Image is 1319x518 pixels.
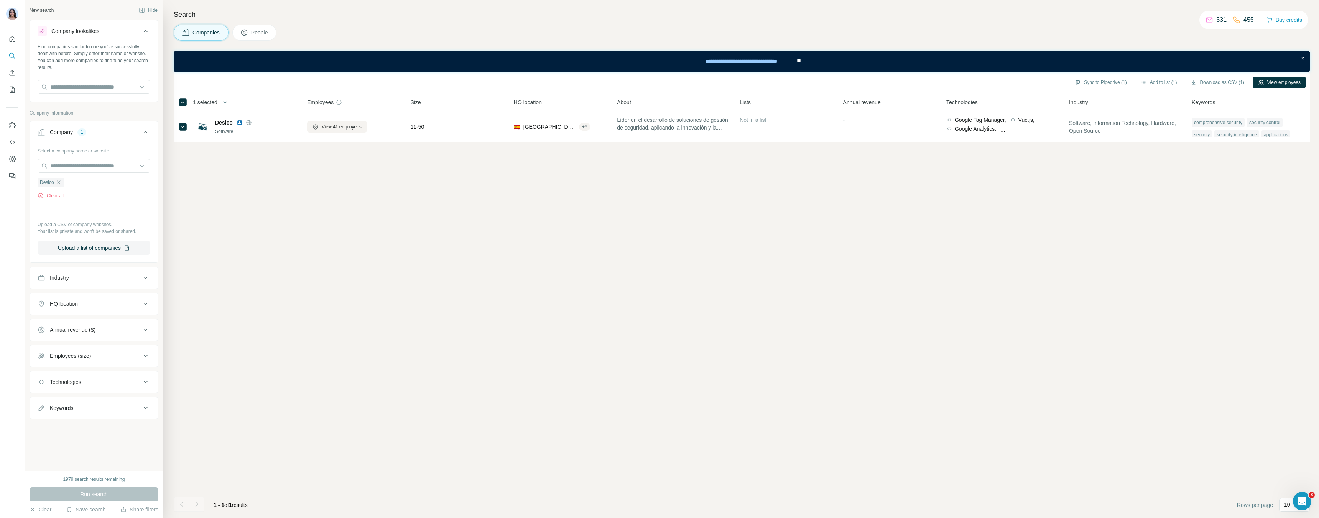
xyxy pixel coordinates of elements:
[1069,98,1088,106] span: Industry
[410,123,424,131] span: 11-50
[30,7,54,14] div: New search
[6,152,18,166] button: Dashboard
[1247,118,1283,127] div: security control
[307,121,367,133] button: View 41 employees
[1069,77,1132,88] button: Sync to Pipedrive (1)
[51,27,99,35] div: Company lookalikes
[6,135,18,149] button: Use Surfe API
[740,117,766,123] span: Not in a list
[215,119,233,126] span: Desico
[197,121,209,133] img: Logo of Desico
[514,123,520,131] span: 🇪🇸
[514,98,542,106] span: HQ location
[1192,98,1215,106] span: Keywords
[214,502,248,508] span: results
[1216,15,1227,25] p: 531
[30,347,158,365] button: Employees (size)
[38,221,150,228] p: Upload a CSV of company websites.
[192,29,220,36] span: Companies
[30,110,158,116] p: Company information
[30,399,158,417] button: Keywords
[1243,15,1254,25] p: 455
[1135,77,1182,88] button: Add to list (1)
[1284,501,1290,508] p: 10
[617,116,730,131] span: Líder en el desarrollo de soluciones de gestión de seguridad, aplicando la innovación y la integr...
[66,506,105,513] button: Save search
[617,98,631,106] span: About
[307,98,334,106] span: Employees
[30,321,158,339] button: Annual revenue ($)
[843,117,845,123] span: -
[1069,119,1182,134] span: Software, Information Technology, Hardware, Open Source
[30,373,158,391] button: Technologies
[6,118,18,132] button: Use Surfe on LinkedIn
[38,241,150,255] button: Upload a list of companies
[946,98,978,106] span: Technologies
[40,179,54,186] span: Desico
[955,116,1006,124] span: Google Tag Manager,
[38,192,64,199] button: Clear all
[30,506,51,513] button: Clear
[215,128,298,135] div: Software
[523,123,576,131] span: [GEOGRAPHIC_DATA], [GEOGRAPHIC_DATA], [GEOGRAPHIC_DATA]
[237,120,243,126] img: LinkedIn logo
[193,98,217,106] span: 1 selected
[38,144,150,154] div: Select a company name or website
[1018,116,1034,124] span: Vue.js,
[579,123,590,130] div: + 6
[6,169,18,183] button: Feedback
[1185,77,1249,88] button: Download as CSV (1)
[50,326,95,334] div: Annual revenue ($)
[30,22,158,43] button: Company lookalikes
[30,269,158,287] button: Industry
[955,125,996,133] span: Google Analytics,
[1214,130,1259,139] div: security intelligence
[50,352,91,360] div: Employees (size)
[1192,118,1245,127] div: comprehensive security
[6,8,18,20] img: Avatar
[1192,130,1212,139] div: security
[50,128,73,136] div: Company
[30,295,158,313] button: HQ location
[77,129,86,136] div: 1
[63,476,125,483] div: 1979 search results remaining
[50,274,69,282] div: Industry
[6,49,18,63] button: Search
[120,506,158,513] button: Share filters
[229,502,232,508] span: 1
[1253,77,1306,88] button: View employees
[174,9,1310,20] h4: Search
[30,123,158,144] button: Company1
[6,32,18,46] button: Quick start
[1266,15,1302,25] button: Buy credits
[133,5,163,16] button: Hide
[50,300,78,308] div: HQ location
[1309,492,1315,498] span: 3
[50,404,73,412] div: Keywords
[6,83,18,97] button: My lists
[843,98,881,106] span: Annual revenue
[38,43,150,71] div: Find companies similar to one you've successfully dealt with before. Simply enter their name or w...
[214,502,224,508] span: 1 - 1
[174,51,1310,72] iframe: Banner
[322,123,362,130] span: View 41 employees
[251,29,269,36] span: People
[50,378,81,386] div: Technologies
[6,66,18,80] button: Enrich CSV
[1261,130,1290,139] div: applications
[410,98,421,106] span: Size
[1237,501,1273,509] span: Rows per page
[38,228,150,235] p: Your list is private and won't be saved or shared.
[1293,492,1311,510] iframe: Intercom live chat
[740,98,751,106] span: Lists
[224,502,229,508] span: of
